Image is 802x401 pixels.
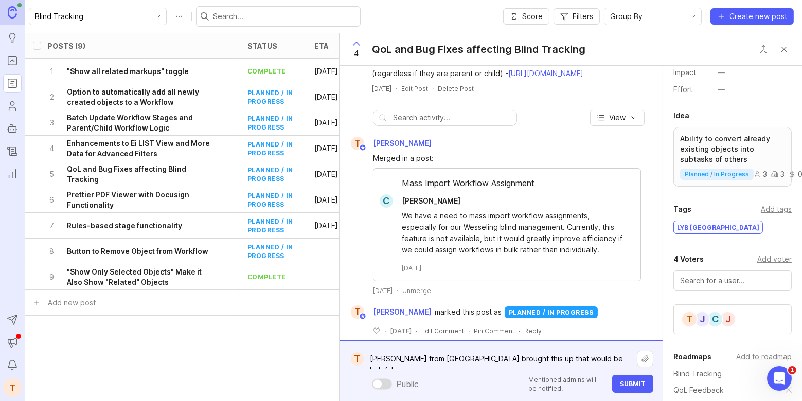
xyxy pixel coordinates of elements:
div: · [396,84,397,93]
button: Roadmap options [171,8,187,25]
span: [PERSON_NAME] [402,196,460,205]
a: Ideas [3,29,22,47]
button: Close button [753,39,774,60]
button: go back [7,4,26,24]
button: Score [503,8,549,25]
div: Add tags [761,204,792,215]
label: Effort [673,85,692,94]
a: Changelog [3,142,22,160]
a: Users [3,97,22,115]
div: complete [247,272,286,281]
div: Add new post [48,297,96,308]
time: [DATE] [373,286,393,295]
span: [PERSON_NAME] [373,306,432,318]
h1: Canny Bot [50,5,92,13]
div: · [519,326,520,335]
time: [DATE] [390,327,412,335]
img: Canny Home [8,6,17,18]
span: Submit [620,380,646,388]
svg: toggle icon [150,12,166,21]
a: Reporting [3,165,22,183]
div: T [351,305,364,319]
button: Create new post [710,8,794,25]
input: Search... [213,11,356,22]
p: [DATE] [314,169,338,179]
div: Pin Comment [474,326,514,335]
a: [URL][DOMAIN_NAME] [508,69,583,78]
span: planned / in progress [685,170,749,178]
div: 3 [771,171,785,178]
span: View [609,113,626,123]
div: Public [396,378,419,390]
span: [PERSON_NAME] [373,139,432,148]
a: T[PERSON_NAME] [345,137,440,150]
div: 4 Voters [673,253,704,265]
span: marked this post as [435,306,502,318]
button: Effort [715,83,728,96]
div: 3 [754,171,767,178]
button: Notifications [3,356,22,374]
div: Roadmaps [673,351,711,363]
input: Blind Tracking [35,11,149,22]
div: T [3,378,22,397]
a: [DATE] [372,84,391,93]
button: 6Prettier PDF Viewer with Docusign Functionality [47,187,210,212]
div: · [384,326,386,335]
a: Blind Tracking [673,368,722,379]
div: Posts (9) [47,42,85,50]
span: Upload additional context for Autopilot for better feature… [27,148,132,167]
div: 4) My Workflow Tasks Should Only Show Objects That Meet Criteria (regardless if they are parent o... [372,57,642,79]
div: status [247,42,277,50]
p: 3 [47,118,57,128]
a: Autopilot [3,119,22,138]
div: I would also recomend visiting the Knowledge Hub (if you haven't already) to ensure Autopilot has... [16,66,161,127]
p: [DATE] [314,221,338,231]
div: Unmerge [402,286,431,295]
h6: Option to automatically add all newly created objects to a Workflow [67,87,210,107]
button: Gif picker [49,313,57,321]
span: Filters [573,11,593,22]
time: [DATE] [402,264,421,272]
div: — [718,84,725,95]
img: member badge [359,144,367,152]
button: 2Option to automatically add all newly created objects to a Workflow [47,84,210,110]
div: J [694,311,710,327]
iframe: Intercom live chat [767,366,792,391]
span: 4 [354,48,359,59]
div: planned / in progress [247,140,298,157]
div: [PERSON_NAME] • 3m ago [16,184,99,190]
h6: "Show all related markups" toggle [67,66,189,77]
svg: toggle icon [685,12,701,21]
p: 1 [47,66,57,77]
a: QoL Feedback [673,385,724,396]
div: · [397,286,398,295]
label: Impact [673,68,696,77]
button: View [590,110,645,126]
div: Add to roadmap [736,351,792,362]
div: T [681,311,698,327]
div: J [720,311,736,327]
h6: Prettier PDF Viewer with Docusign Functionality [67,190,210,210]
div: Delete Post [438,84,474,93]
div: planned / in progress [505,306,598,318]
p: 7 [47,221,57,231]
button: Impact [715,66,728,79]
h6: "Show Only Selected Objects" Make it Also Show "Related" Objects [67,267,210,287]
p: 4 [47,143,57,154]
p: 5 [47,169,57,179]
div: Reply [524,326,542,335]
div: · [468,326,470,335]
p: 9 [47,272,57,282]
div: OK thanks for checking on this. I'll take a look. I just closed a conversation that had 4 feature... [45,207,189,247]
div: Tags [673,203,691,215]
div: Add voter [757,253,792,265]
h6: Enhancements to Ei LIST View and More Data for Advanced Filters [67,138,210,159]
button: 7Rules-based stage functionality [47,213,210,238]
p: [DATE] [314,92,338,102]
div: Merged in a post: [373,153,641,164]
p: [DATE] [314,143,338,154]
div: planned / in progress [247,114,298,132]
button: 1"Show all related markups" toggle [47,59,210,84]
time: [DATE] [372,85,391,93]
h6: QoL and Bug Fixes affecting Blind Tracking [67,164,210,185]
